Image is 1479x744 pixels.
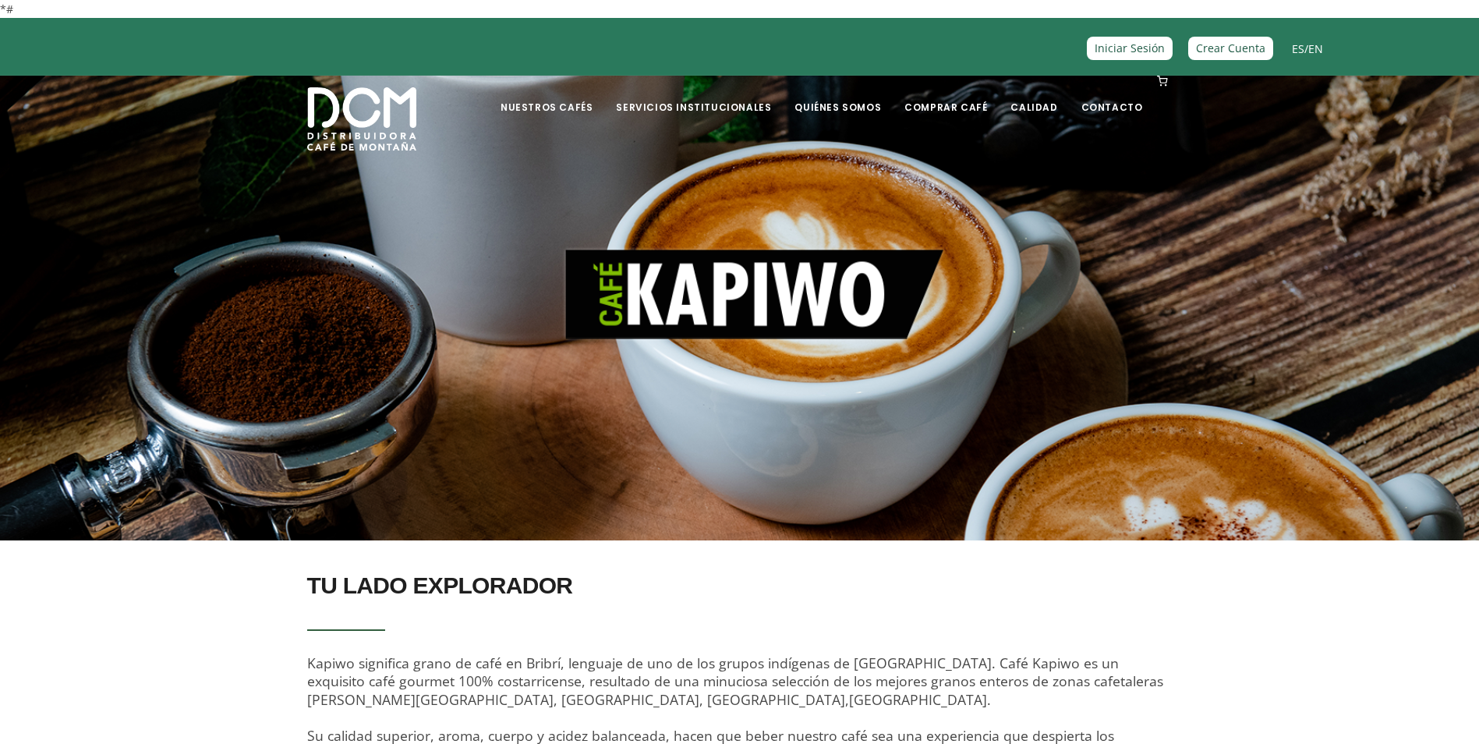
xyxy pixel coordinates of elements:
a: Iniciar Sesión [1087,37,1173,59]
a: Calidad [1001,77,1067,114]
a: Contacto [1072,77,1152,114]
span: / [1292,40,1323,58]
a: Servicios Institucionales [607,77,780,114]
a: ES [1292,41,1304,56]
a: Quiénes Somos [785,77,890,114]
h2: TU LADO EXPLORADOR [307,564,1173,608]
a: Crear Cuenta [1188,37,1273,59]
a: Comprar Café [895,77,996,114]
a: Nuestros Cafés [491,77,602,114]
a: EN [1308,41,1323,56]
